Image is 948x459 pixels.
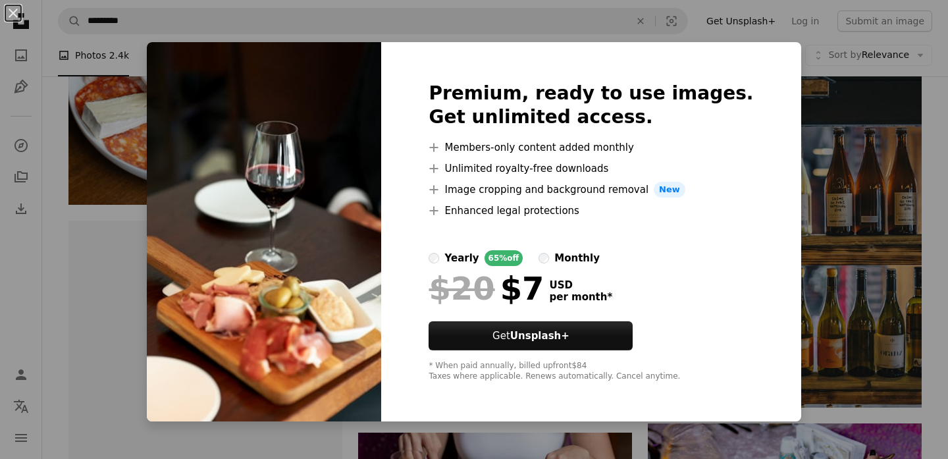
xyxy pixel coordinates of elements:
[654,182,685,198] span: New
[549,291,612,303] span: per month *
[429,182,753,198] li: Image cropping and background removal
[429,321,633,350] button: GetUnsplash+
[429,253,439,263] input: yearly65%off
[429,82,753,129] h2: Premium, ready to use images. Get unlimited access.
[539,253,549,263] input: monthly
[429,203,753,219] li: Enhanced legal protections
[549,279,612,291] span: USD
[510,330,569,342] strong: Unsplash+
[429,140,753,155] li: Members-only content added monthly
[429,271,544,306] div: $7
[429,271,494,306] span: $20
[429,361,753,382] div: * When paid annually, billed upfront $84 Taxes where applicable. Renews automatically. Cancel any...
[485,250,523,266] div: 65% off
[147,42,381,421] img: premium_photo-1664302581776-ca4df4825b95
[429,161,753,176] li: Unlimited royalty-free downloads
[554,250,600,266] div: monthly
[444,250,479,266] div: yearly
